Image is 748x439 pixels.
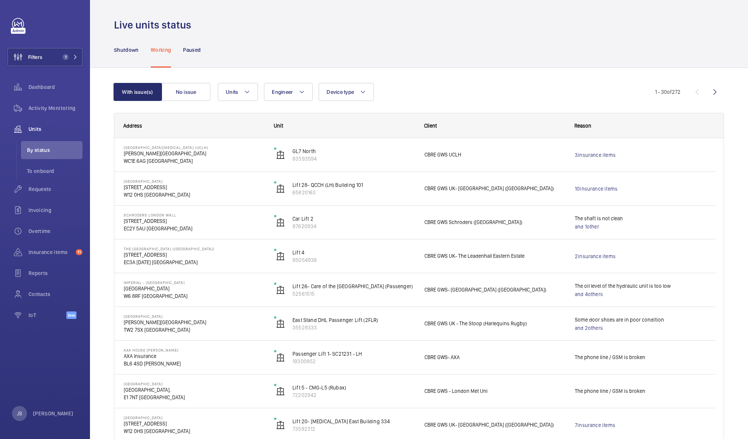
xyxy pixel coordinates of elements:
[28,290,82,298] span: Contacts
[276,421,285,430] img: elevator.svg
[276,286,285,295] img: elevator.svg
[575,324,706,332] a: and 2others
[124,213,264,217] p: Schroders London Wall
[276,319,285,328] img: elevator.svg
[575,316,706,332] p: Some door shoes are in poor condition
[276,252,285,261] img: elevator.svg
[655,89,681,95] span: 1 - 30 272
[124,251,264,259] p: [STREET_ADDRESS]
[575,253,706,260] a: 2insurance items
[28,185,82,193] span: Requests
[292,384,415,391] p: Lift 5 - CMG-L5 (Rubax)
[424,421,565,429] span: CBRE GWS UK- [GEOGRAPHIC_DATA] ([GEOGRAPHIC_DATA])
[276,184,285,193] img: elevator.svg
[124,292,264,300] p: W6 8RF [GEOGRAPHIC_DATA]
[124,386,264,394] p: [GEOGRAPHIC_DATA],
[124,157,264,165] p: WC1E 6AG [GEOGRAPHIC_DATA]
[27,167,82,175] span: To onboard
[28,125,82,133] span: Units
[76,249,82,255] span: 11
[124,360,264,367] p: BL6 4SD [PERSON_NAME]
[575,387,706,395] p: The phone line / GSM is broken
[151,46,171,54] p: Working
[292,249,415,256] p: Lift 4
[124,280,264,285] p: Imperial - [GEOGRAPHIC_DATA]
[124,394,264,401] p: E1 7NT [GEOGRAPHIC_DATA]
[587,224,599,230] span: other
[33,410,73,417] p: [PERSON_NAME]
[292,425,415,433] p: 73592312
[124,150,264,157] p: [PERSON_NAME][GEOGRAPHIC_DATA]
[124,415,264,420] p: [GEOGRAPHIC_DATA]
[575,151,706,159] a: 3insurance items
[292,215,415,223] p: Car Lift 2
[424,123,437,129] span: Client
[28,206,82,214] span: Invoicing
[319,83,374,101] button: Device type
[424,286,565,294] span: CBRE GWS- [GEOGRAPHIC_DATA] ([GEOGRAPHIC_DATA])
[28,248,73,256] span: Insurance items
[218,83,258,101] button: Units
[264,83,313,101] button: Engineer
[292,256,415,264] p: 95054936
[575,290,706,298] a: and 4others
[274,123,283,129] span: Unit
[292,181,415,189] p: Lift 28- QCCH (LH) Building 101
[292,418,415,425] p: Lift 20- [MEDICAL_DATA] East Building 334
[28,53,42,61] span: Filters
[7,48,82,66] button: Filters1
[28,104,82,112] span: Activity Monitoring
[124,319,264,326] p: [PERSON_NAME][GEOGRAPHIC_DATA]
[292,324,415,331] p: 35528333
[424,252,565,260] span: CBRE GWS UK- The Leadenhall Eastern Estate
[226,89,238,95] span: Units
[124,183,264,191] p: [STREET_ADDRESS]
[114,46,139,54] p: Shutdown
[66,311,76,319] span: Beta
[574,123,591,129] span: Reason
[124,225,264,232] p: EC2Y 5AU [GEOGRAPHIC_DATA]
[28,83,82,91] span: Dashboard
[424,353,565,362] span: CBRE GWS- AXA
[183,46,201,54] p: Paused
[292,147,415,155] p: GL7 North
[17,410,22,417] p: JS
[575,282,706,298] p: The oil level of the hydraulic unit is too low
[162,83,210,101] button: No issue
[292,391,415,399] p: 72202942
[124,247,264,251] p: The [GEOGRAPHIC_DATA] ([GEOGRAPHIC_DATA])
[124,427,264,435] p: W12 0HS [GEOGRAPHIC_DATA]
[276,150,285,159] img: elevator.svg
[292,189,415,196] p: 65820163
[28,311,66,319] span: IoT
[28,269,82,277] span: Reports
[114,18,196,32] h1: Live units status
[113,83,162,101] button: With issue(s)
[575,421,706,429] a: 7insurance items
[124,326,264,334] p: TW2 7SX [GEOGRAPHIC_DATA]
[292,350,415,358] p: Passenger Lift 1- SC21231 - LH
[424,184,565,193] span: CBRE GWS UK- [GEOGRAPHIC_DATA] ([GEOGRAPHIC_DATA])
[327,89,354,95] span: Device type
[292,223,415,230] p: 87620934
[276,218,285,227] img: elevator.svg
[124,314,264,319] p: [GEOGRAPHIC_DATA]
[588,325,603,331] span: others
[123,123,142,129] span: Address
[424,387,565,395] span: CBRE GWS - London Met Uni
[292,358,415,365] p: 19300852
[124,420,264,427] p: [STREET_ADDRESS]
[27,146,82,154] span: By status
[667,89,672,95] span: of
[292,316,415,324] p: East Stand DHL Passenger Lift (2FLR)
[28,227,82,235] span: Overtime
[424,319,565,328] span: CBRE GWS UK - The Stoop (Harlequins Rugby)
[276,353,285,362] img: elevator.svg
[424,150,565,159] span: CBRE GWS UCLH
[272,89,293,95] span: Engineer
[575,214,706,230] p: The shaft is not clean
[276,387,285,396] img: elevator.svg
[292,283,415,290] p: Lift 26- Care of the [GEOGRAPHIC_DATA] (Passenger)
[575,223,706,230] a: and 1other
[124,179,264,183] p: [GEOGRAPHIC_DATA]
